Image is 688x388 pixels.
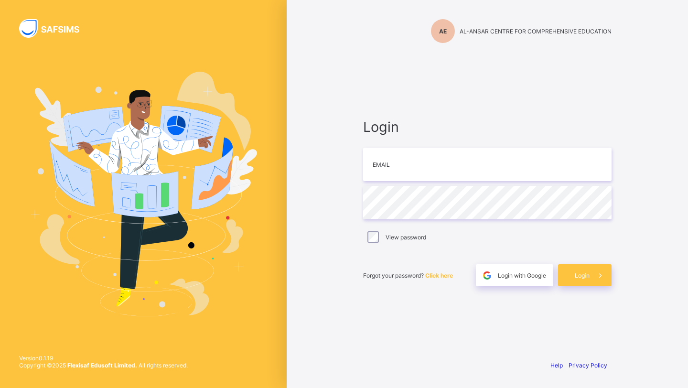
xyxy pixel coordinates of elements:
[460,28,612,35] span: AL-ANSAR CENTRE FOR COMPREHENSIVE EDUCATION
[19,362,188,369] span: Copyright © 2025 All rights reserved.
[498,272,546,279] span: Login with Google
[363,119,612,135] span: Login
[363,272,453,279] span: Forgot your password?
[19,355,188,362] span: Version 0.1.19
[439,28,447,35] span: AE
[482,270,493,281] img: google.396cfc9801f0270233282035f929180a.svg
[575,272,590,279] span: Login
[19,19,91,38] img: SAFSIMS Logo
[550,362,563,369] a: Help
[67,362,137,369] strong: Flexisaf Edusoft Limited.
[386,234,426,241] label: View password
[425,272,453,279] a: Click here
[569,362,607,369] a: Privacy Policy
[30,72,257,316] img: Hero Image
